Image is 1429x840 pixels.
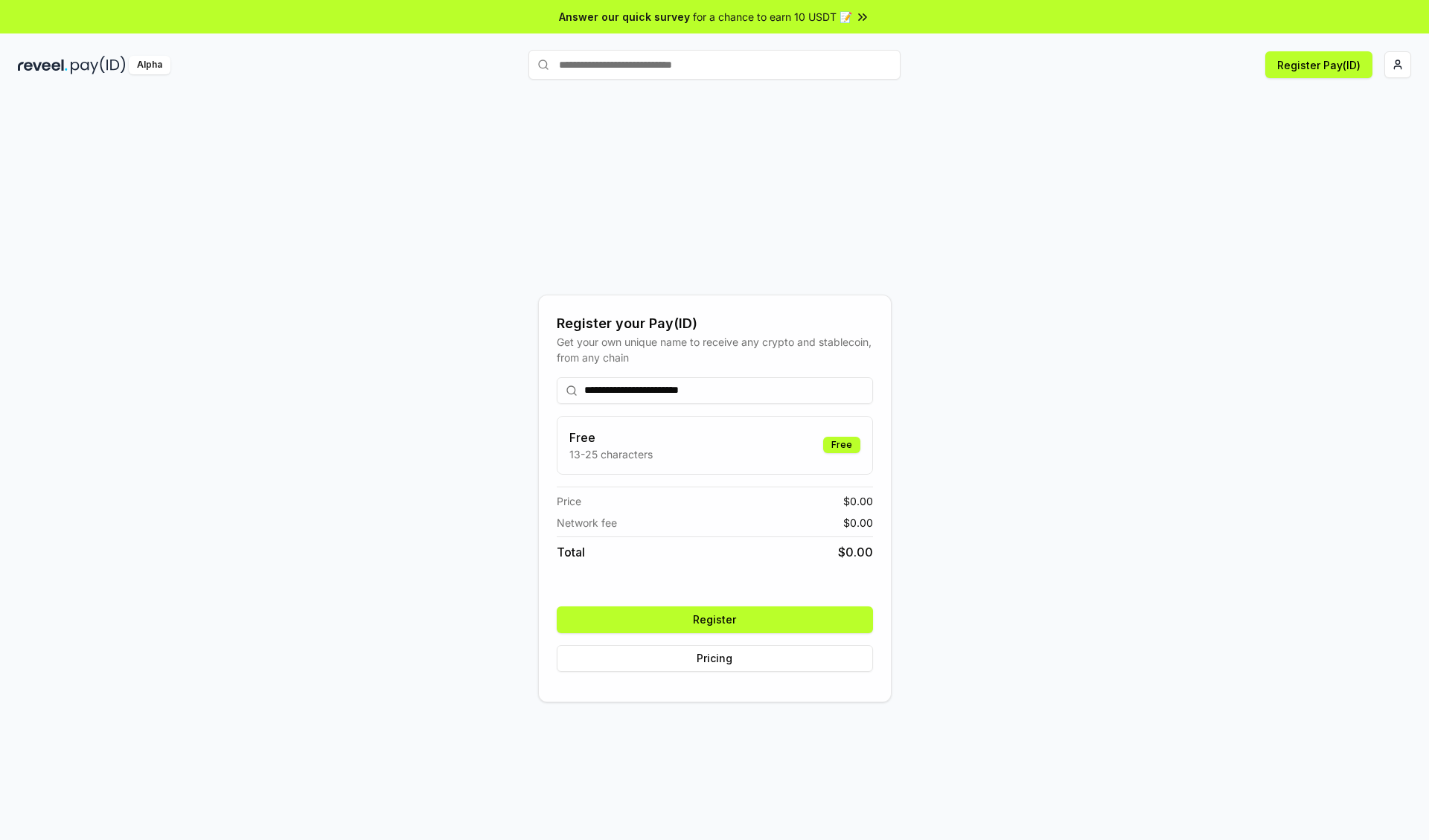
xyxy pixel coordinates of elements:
[129,56,170,74] div: Alpha
[823,437,860,453] div: Free
[1265,51,1372,78] button: Register Pay(ID)
[693,9,852,25] span: for a chance to earn 10 USDT 📝
[569,446,653,462] p: 13-25 characters
[557,493,581,509] span: Price
[557,313,873,334] div: Register your Pay(ID)
[843,515,873,530] span: $ 0.00
[557,606,873,633] button: Register
[557,334,873,365] div: Get your own unique name to receive any crypto and stablecoin, from any chain
[569,429,653,446] h3: Free
[18,56,68,74] img: reveel_dark
[557,543,585,561] span: Total
[838,543,873,561] span: $ 0.00
[557,515,617,530] span: Network fee
[557,645,873,672] button: Pricing
[559,9,690,25] span: Answer our quick survey
[843,493,873,509] span: $ 0.00
[71,56,126,74] img: pay_id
